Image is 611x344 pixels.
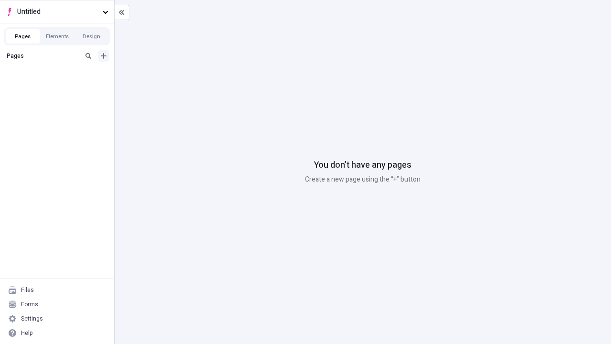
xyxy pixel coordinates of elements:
button: Pages [6,29,40,43]
button: Design [74,29,109,43]
p: Create a new page using the “+” button [305,174,421,185]
p: You don’t have any pages [314,159,411,172]
div: Settings [21,315,43,322]
div: Pages [7,52,79,60]
div: Help [21,329,33,337]
div: Files [21,286,34,294]
button: Elements [40,29,74,43]
div: Forms [21,301,38,308]
span: Untitled [17,7,99,17]
button: Add new [98,50,109,62]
